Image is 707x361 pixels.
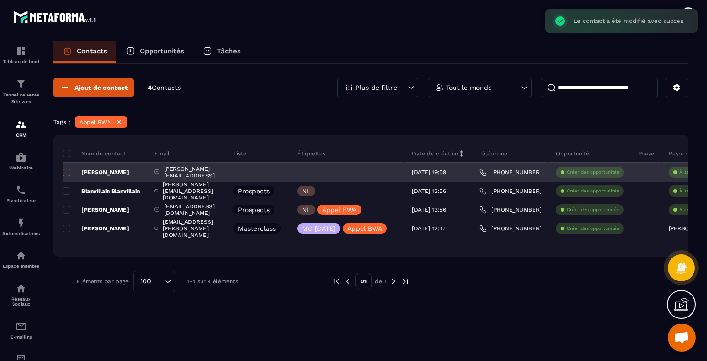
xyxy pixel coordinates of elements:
[479,187,541,195] a: [PHONE_NUMBER]
[2,59,40,64] p: Tableau de bord
[15,78,27,89] img: formation
[2,210,40,243] a: automationsautomationsAutomatisations
[679,169,701,176] p: À associe
[187,278,238,285] p: 1-4 sur 4 éléments
[2,198,40,203] p: Planificateur
[53,78,134,97] button: Ajout de contact
[322,206,357,213] p: Appel BWA
[2,165,40,170] p: Webinaire
[479,150,507,157] p: Téléphone
[233,150,246,157] p: Liste
[412,206,446,213] p: [DATE] 13:56
[2,38,40,71] a: formationformationTableau de bord
[567,169,619,176] p: Créer des opportunités
[15,283,27,294] img: social-network
[669,150,704,157] p: Responsable
[332,277,340,286] img: prev
[15,119,27,130] img: formation
[412,150,458,157] p: Date de création
[15,152,27,163] img: automations
[375,278,386,285] p: de 1
[77,278,129,285] p: Éléments par page
[2,334,40,339] p: E-mailing
[53,41,116,63] a: Contacts
[297,150,325,157] p: Étiquettes
[2,177,40,210] a: schedulerschedulerPlanificateur
[2,133,40,138] p: CRM
[638,150,654,157] p: Phase
[154,276,162,287] input: Search for option
[148,83,181,92] p: 4
[302,188,310,194] p: NL
[63,206,129,214] p: [PERSON_NAME]
[679,206,701,213] p: À associe
[137,276,154,287] span: 100
[567,225,619,232] p: Créer des opportunités
[74,83,128,92] span: Ajout de contact
[63,187,140,195] p: Blanvillain Blanvillain
[116,41,194,63] a: Opportunités
[412,169,446,176] p: [DATE] 19:59
[2,243,40,276] a: automationsautomationsEspace membre
[390,277,398,286] img: next
[2,231,40,236] p: Automatisations
[355,273,372,290] p: 01
[2,264,40,269] p: Espace membre
[479,225,541,232] a: [PHONE_NUMBER]
[77,47,107,55] p: Contacts
[217,47,241,55] p: Tâches
[53,118,70,125] p: Tags :
[355,84,397,91] p: Plus de filtre
[2,276,40,314] a: social-networksocial-networkRéseaux Sociaux
[567,188,619,194] p: Créer des opportunités
[446,84,492,91] p: Tout le monde
[668,324,696,352] div: Ouvrir le chat
[479,206,541,214] a: [PHONE_NUMBER]
[556,150,589,157] p: Opportunité
[140,47,184,55] p: Opportunités
[15,184,27,196] img: scheduler
[194,41,250,63] a: Tâches
[479,169,541,176] a: [PHONE_NUMBER]
[2,71,40,112] a: formationformationTunnel de vente Site web
[238,225,276,232] p: Masterclass
[412,225,446,232] p: [DATE] 12:47
[401,277,410,286] img: next
[302,206,310,213] p: NL
[63,150,126,157] p: Nom du contact
[15,250,27,261] img: automations
[238,206,270,213] p: Prospects
[2,314,40,346] a: emailemailE-mailing
[15,45,27,57] img: formation
[347,225,382,232] p: Appel BWA
[15,217,27,228] img: automations
[15,321,27,332] img: email
[2,296,40,307] p: Réseaux Sociaux
[679,188,701,194] p: À associe
[2,145,40,177] a: automationsautomationsWebinaire
[13,8,97,25] img: logo
[412,188,446,194] p: [DATE] 13:56
[133,271,175,292] div: Search for option
[154,150,170,157] p: Email
[302,225,336,232] p: MC [DATE]
[152,84,181,91] span: Contacts
[79,119,111,125] p: Appel BWA
[2,92,40,105] p: Tunnel de vente Site web
[344,277,352,286] img: prev
[2,112,40,145] a: formationformationCRM
[63,225,129,232] p: [PERSON_NAME]
[63,169,129,176] p: [PERSON_NAME]
[238,188,270,194] p: Prospects
[567,206,619,213] p: Créer des opportunités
